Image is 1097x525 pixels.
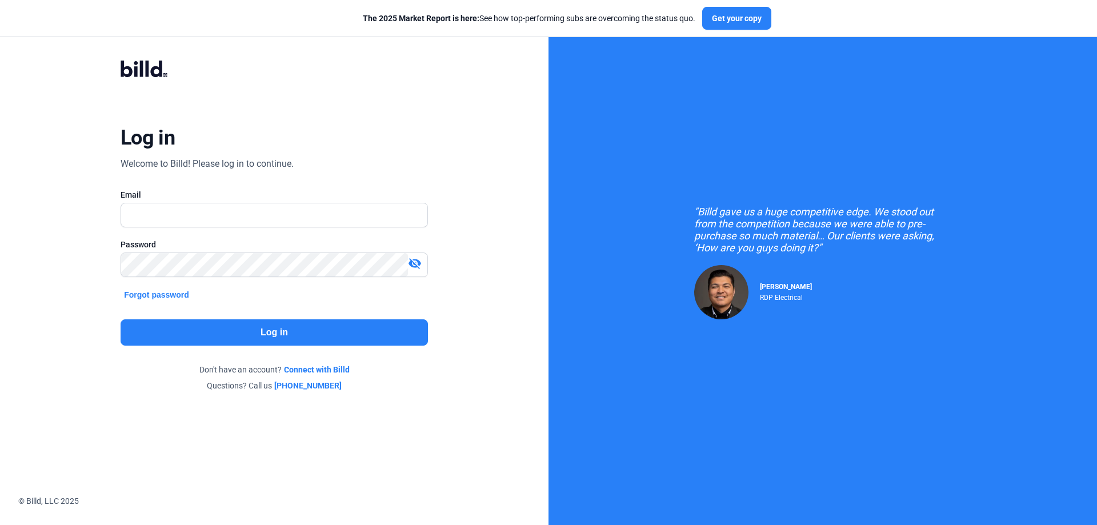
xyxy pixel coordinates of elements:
a: Connect with Billd [284,364,350,375]
button: Log in [121,319,428,346]
div: "Billd gave us a huge competitive edge. We stood out from the competition because we were able to... [694,206,951,254]
span: [PERSON_NAME] [760,283,812,291]
div: Email [121,189,428,201]
img: Raul Pacheco [694,265,748,319]
div: RDP Electrical [760,291,812,302]
div: Don't have an account? [121,364,428,375]
a: [PHONE_NUMBER] [274,380,342,391]
button: Forgot password [121,288,193,301]
span: The 2025 Market Report is here: [363,14,479,23]
div: Welcome to Billd! Please log in to continue. [121,157,294,171]
div: Password [121,239,428,250]
mat-icon: visibility_off [408,257,422,270]
div: Questions? Call us [121,380,428,391]
button: Get your copy [702,7,771,30]
div: Log in [121,125,175,150]
div: See how top-performing subs are overcoming the status quo. [363,13,695,24]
